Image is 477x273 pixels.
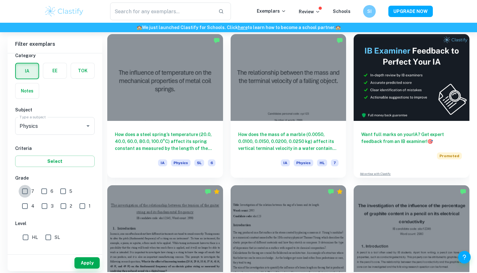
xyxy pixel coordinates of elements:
p: Exemplars [257,8,286,15]
span: 🎯 [427,139,433,144]
span: HL [317,159,327,166]
span: SL [55,234,60,241]
h6: Category [15,52,95,59]
span: Physics [171,159,191,166]
button: IA [16,63,38,79]
span: Physics [294,159,313,166]
button: SI [363,5,376,18]
p: Review [299,8,320,15]
span: IA [158,159,167,166]
img: Clastify logo [44,5,84,18]
label: Type a subject [20,114,46,120]
img: Marked [328,188,334,195]
h6: Subject [15,106,95,113]
h6: How does a steel spring’s temperature (20.0, 40.0, 60.0, 80.0, 100.0°C) affect its spring constan... [115,131,215,152]
img: Marked [337,37,343,44]
button: Apply [74,257,100,269]
span: 🏫 [137,25,142,30]
button: UPGRADE NOW [388,6,433,17]
h6: Filter exemplars [8,35,102,53]
span: 6 [208,159,215,166]
span: 7 [331,159,339,166]
span: IA [281,159,290,166]
a: Want full marks on yourIA? Get expert feedback from an IB examiner!PromotedAdvertise with Clastify [354,34,469,178]
span: 2 [70,203,72,210]
span: Promoted [437,152,462,159]
a: Advertise with Clastify [360,172,391,176]
img: Thumbnail [354,34,469,121]
h6: SI [366,8,373,15]
input: Search for any exemplars... [110,3,213,20]
span: 7 [31,188,34,195]
button: EE [43,63,67,78]
h6: Want full marks on your IA ? Get expert feedback from an IB examiner! [361,131,462,145]
span: 4 [31,203,34,210]
a: here [238,25,248,30]
span: 6 [50,188,53,195]
div: Premium [214,188,220,195]
span: 3 [51,203,54,210]
img: Marked [205,188,211,195]
img: Marked [214,37,220,44]
span: HL [32,234,38,241]
button: Open [84,122,92,130]
h6: Level [15,220,95,227]
button: Notes [15,83,39,98]
h6: Session [15,251,95,258]
span: 🏫 [335,25,341,30]
a: How does a steel spring’s temperature (20.0, 40.0, 60.0, 80.0, 100.0°C) affect its spring constan... [107,34,223,178]
a: Schools [333,9,350,14]
span: 1 [89,203,91,210]
span: SL [194,159,204,166]
img: Marked [460,188,466,195]
h6: Criteria [15,145,95,152]
h6: How does the mass of a marble (0.0050, 0.0100, 0.0150, 0.0200, 0.0250 kg) affect its vertical ter... [238,131,339,152]
span: 5 [69,188,72,195]
button: TOK [71,63,94,78]
h6: We just launched Clastify for Schools. Click to learn how to become a school partner. [1,24,476,31]
button: Help and Feedback [458,251,471,264]
div: Premium [337,188,343,195]
a: How does the mass of a marble (0.0050, 0.0100, 0.0150, 0.0200, 0.0250 kg) affect its vertical ter... [231,34,346,178]
h6: Grade [15,175,95,181]
button: Select [15,156,95,167]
